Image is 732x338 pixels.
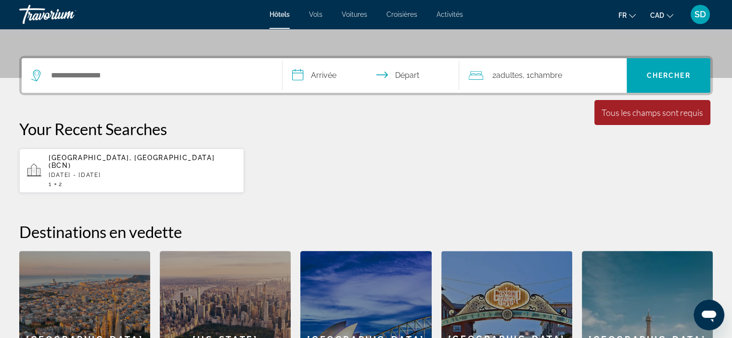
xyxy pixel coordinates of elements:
[342,11,367,18] a: Voitures
[492,69,522,82] span: 2
[19,119,713,138] p: Your Recent Searches
[650,8,673,22] button: Change currency
[50,68,268,83] input: Search hotel destination
[647,72,691,79] span: Chercher
[618,8,636,22] button: Change language
[309,11,322,18] a: Vols
[693,300,724,330] iframe: Button to launch messaging window
[627,58,710,93] button: Search
[49,181,52,188] span: 1
[688,4,713,25] button: User Menu
[496,71,522,80] span: Adultes
[19,148,244,193] button: [GEOGRAPHIC_DATA], [GEOGRAPHIC_DATA] (BCN)[DATE] - [DATE]12
[270,11,290,18] a: Hôtels
[19,222,713,241] h2: Destinations en vedette
[529,71,562,80] span: Chambre
[59,181,63,188] span: 2
[283,58,460,93] button: Select check in and out date
[386,11,417,18] a: Croisières
[459,58,627,93] button: Travelers: 2 adults, 0 children
[694,10,706,19] span: SD
[19,2,116,27] a: Travorium
[49,154,215,169] span: [GEOGRAPHIC_DATA], [GEOGRAPHIC_DATA] (BCN)
[22,58,710,93] div: Search widget
[602,107,703,118] div: Tous les champs sont requis
[437,11,463,18] a: Activités
[650,12,664,19] span: CAD
[618,12,627,19] span: fr
[49,172,236,178] p: [DATE] - [DATE]
[522,69,562,82] span: , 1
